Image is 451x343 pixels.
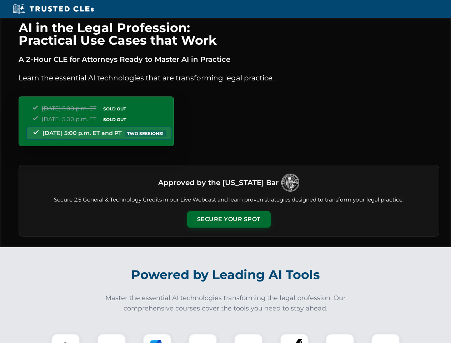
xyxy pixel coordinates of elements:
button: Secure Your Spot [187,211,271,228]
p: Master the essential AI technologies transforming the legal profession. Our comprehensive courses... [101,293,351,314]
span: [DATE] 5:00 p.m. ET [42,105,96,112]
h1: AI in the Legal Profession: Practical Use Cases that Work [19,21,439,46]
span: SOLD OUT [101,105,129,113]
span: [DATE] 5:00 p.m. ET [42,116,96,123]
span: SOLD OUT [101,116,129,123]
img: Logo [281,174,299,192]
h3: Approved by the [US_STATE] Bar [158,176,279,189]
p: A 2-Hour CLE for Attorneys Ready to Master AI in Practice [19,54,439,65]
p: Secure 2.5 General & Technology Credits in our Live Webcast and learn proven strategies designed ... [27,196,430,204]
img: Trusted CLEs [11,4,96,14]
h2: Powered by Leading AI Tools [28,262,424,287]
p: Learn the essential AI technologies that are transforming legal practice. [19,72,439,84]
